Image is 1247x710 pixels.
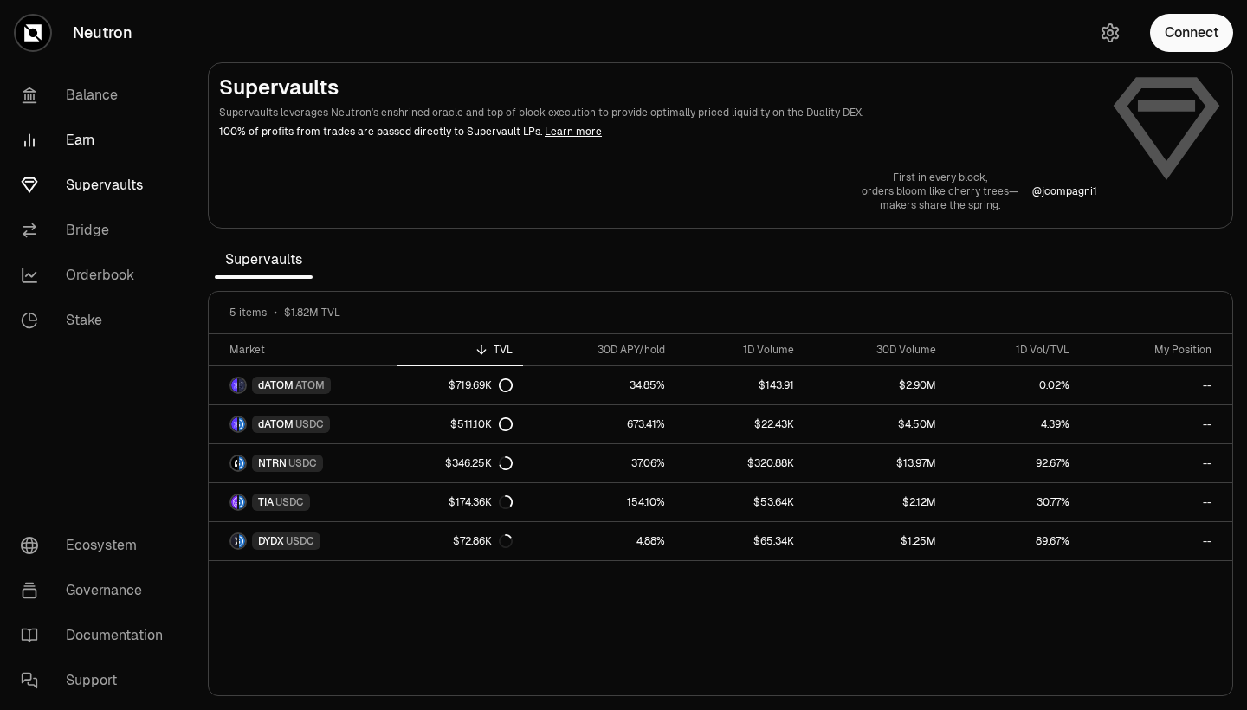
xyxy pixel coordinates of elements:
a: 673.41% [523,405,675,443]
span: USDC [295,417,324,431]
div: Market [229,343,387,357]
img: ATOM Logo [239,378,245,392]
a: -- [1080,522,1232,560]
a: @jcompagni1 [1032,184,1097,198]
a: $4.50M [804,405,947,443]
span: dATOM [258,378,294,392]
div: $346.25K [445,456,513,470]
a: Stake [7,298,187,343]
img: USDC Logo [239,534,245,548]
img: dATOM Logo [231,417,237,431]
a: Ecosystem [7,523,187,568]
span: 5 items [229,306,267,319]
p: orders bloom like cherry trees— [862,184,1018,198]
h2: Supervaults [219,74,1097,101]
span: Supervaults [215,242,313,277]
a: -- [1080,483,1232,521]
p: First in every block, [862,171,1018,184]
a: Bridge [7,208,187,253]
span: dATOM [258,417,294,431]
span: $1.82M TVL [284,306,340,319]
span: NTRN [258,456,287,470]
a: $65.34K [675,522,804,560]
a: NTRN LogoUSDC LogoNTRNUSDC [209,444,397,482]
p: makers share the spring. [862,198,1018,212]
div: $174.36K [449,495,513,509]
div: My Position [1090,343,1211,357]
a: $22.43K [675,405,804,443]
a: Earn [7,118,187,163]
p: Supervaults leverages Neutron's enshrined oracle and top of block execution to provide optimally ... [219,105,1097,120]
span: DYDX [258,534,284,548]
span: TIA [258,495,274,509]
a: -- [1080,366,1232,404]
div: $511.10K [450,417,513,431]
p: @ jcompagni1 [1032,184,1097,198]
a: $346.25K [397,444,523,482]
a: -- [1080,405,1232,443]
div: 30D Volume [815,343,936,357]
a: First in every block,orders bloom like cherry trees—makers share the spring. [862,171,1018,212]
div: $72.86K [453,534,513,548]
a: $2.90M [804,366,947,404]
a: $2.12M [804,483,947,521]
a: $174.36K [397,483,523,521]
a: Supervaults [7,163,187,208]
a: $719.69K [397,366,523,404]
a: $53.64K [675,483,804,521]
div: 1D Vol/TVL [957,343,1069,357]
img: NTRN Logo [231,456,237,470]
a: $13.97M [804,444,947,482]
img: dATOM Logo [231,378,237,392]
a: Governance [7,568,187,613]
span: USDC [275,495,304,509]
button: Connect [1150,14,1233,52]
span: ATOM [295,378,325,392]
a: $72.86K [397,522,523,560]
span: USDC [286,534,314,548]
span: USDC [288,456,317,470]
img: USDC Logo [239,417,245,431]
img: TIA Logo [231,495,237,509]
a: 34.85% [523,366,675,404]
a: $320.88K [675,444,804,482]
a: Documentation [7,613,187,658]
a: $1.25M [804,522,947,560]
div: 30D APY/hold [533,343,665,357]
p: 100% of profits from trades are passed directly to Supervault LPs. [219,124,1097,139]
img: USDC Logo [239,495,245,509]
a: 0.02% [947,366,1080,404]
a: 92.67% [947,444,1080,482]
a: 37.06% [523,444,675,482]
div: 1D Volume [686,343,794,357]
div: TVL [408,343,513,357]
a: Learn more [545,125,602,139]
a: -- [1080,444,1232,482]
a: Support [7,658,187,703]
a: dATOM LogoATOM LogodATOMATOM [209,366,397,404]
img: USDC Logo [239,456,245,470]
a: 154.10% [523,483,675,521]
a: 4.39% [947,405,1080,443]
a: $511.10K [397,405,523,443]
a: 89.67% [947,522,1080,560]
img: DYDX Logo [231,534,237,548]
a: $143.91 [675,366,804,404]
a: 4.88% [523,522,675,560]
a: dATOM LogoUSDC LogodATOMUSDC [209,405,397,443]
div: $719.69K [449,378,513,392]
a: Balance [7,73,187,118]
a: DYDX LogoUSDC LogoDYDXUSDC [209,522,397,560]
a: TIA LogoUSDC LogoTIAUSDC [209,483,397,521]
a: Orderbook [7,253,187,298]
a: 30.77% [947,483,1080,521]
